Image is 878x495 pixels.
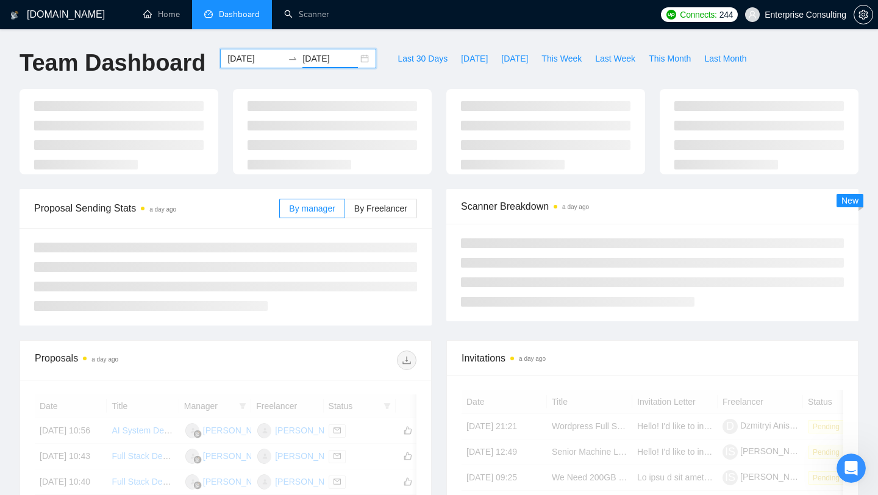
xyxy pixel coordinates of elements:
[302,52,358,65] input: End date
[454,49,494,68] button: [DATE]
[666,10,676,20] img: upwork-logo.png
[288,54,298,63] span: to
[354,204,407,213] span: By Freelancer
[219,9,260,20] span: Dashboard
[719,8,733,21] span: 244
[34,201,279,216] span: Proposal Sending Stats
[649,52,691,65] span: This Month
[854,10,873,20] a: setting
[20,49,205,77] h1: Team Dashboard
[519,355,546,362] time: a day ago
[143,9,180,20] a: homeHome
[854,5,873,24] button: setting
[204,10,213,18] span: dashboard
[227,52,283,65] input: Start date
[748,10,757,19] span: user
[541,52,582,65] span: This Week
[704,52,746,65] span: Last Month
[642,49,698,68] button: This Month
[149,206,176,213] time: a day ago
[535,49,588,68] button: This Week
[595,52,635,65] span: Last Week
[398,52,448,65] span: Last 30 Days
[391,49,454,68] button: Last 30 Days
[501,52,528,65] span: [DATE]
[461,52,488,65] span: [DATE]
[698,49,753,68] button: Last Month
[35,351,226,370] div: Proposals
[562,204,589,210] time: a day ago
[588,49,642,68] button: Last Week
[462,351,843,366] span: Invitations
[91,356,118,363] time: a day ago
[841,196,858,205] span: New
[461,199,844,214] span: Scanner Breakdown
[494,49,535,68] button: [DATE]
[10,5,19,25] img: logo
[284,9,329,20] a: searchScanner
[837,454,866,483] iframe: Intercom live chat
[680,8,716,21] span: Connects:
[288,54,298,63] span: swap-right
[289,204,335,213] span: By manager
